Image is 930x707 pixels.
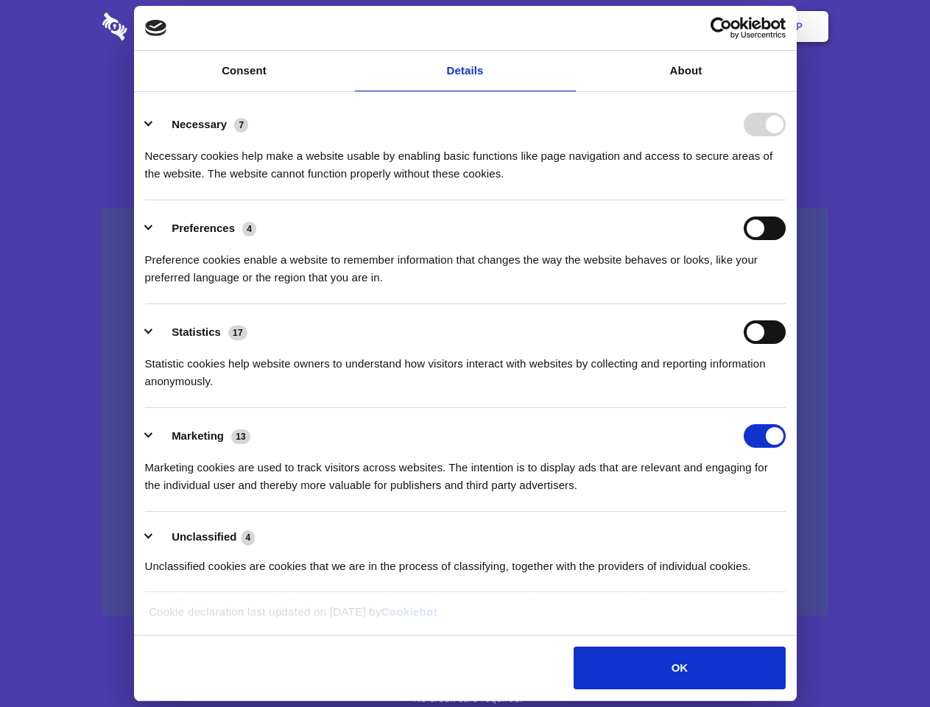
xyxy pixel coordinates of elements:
img: logo [145,20,167,36]
a: Contact [597,4,665,49]
div: Unclassified cookies are cookies that we are in the process of classifying, together with the pro... [145,546,786,575]
span: 17 [228,326,247,340]
img: logo-wordmark-white-trans-d4663122ce5f474addd5e946df7df03e33cb6a1c49d2221995e7729f52c070b2.svg [102,13,228,41]
button: Statistics (17) [145,320,257,344]
a: About [576,51,797,91]
button: Necessary (7) [145,113,258,136]
div: Preference cookies enable a website to remember information that changes the way the website beha... [145,240,786,286]
button: Unclassified (4) [145,528,264,546]
label: Statistics [172,326,221,338]
button: OK [574,647,785,689]
span: 4 [242,222,256,236]
div: Marketing cookies are used to track visitors across websites. The intention is to display ads tha... [145,448,786,494]
label: Preferences [172,222,235,234]
a: Consent [134,51,355,91]
div: Statistic cookies help website owners to understand how visitors interact with websites by collec... [145,344,786,390]
a: Details [355,51,576,91]
button: Marketing (13) [145,424,260,448]
div: Cookie declaration last updated on [DATE] by [138,603,792,632]
a: Pricing [432,4,496,49]
button: Preferences (4) [145,217,266,240]
h1: Eliminate Slack Data Loss. [102,66,828,119]
a: Cookiebot [381,605,437,618]
h4: Auto-redaction of sensitive data, encrypted data sharing and self-destructing private chats. Shar... [102,134,828,183]
span: 7 [234,118,248,133]
span: 4 [242,530,256,545]
label: Marketing [172,429,224,442]
div: Necessary cookies help make a website usable by enabling basic functions like page navigation and... [145,136,786,183]
a: Login [668,4,732,49]
a: Usercentrics Cookiebot - opens in a new window [657,17,786,39]
span: 13 [231,429,250,444]
a: Wistia video thumbnail [102,208,828,616]
label: Necessary [172,118,227,130]
iframe: Drift Widget Chat Controller [856,633,912,689]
